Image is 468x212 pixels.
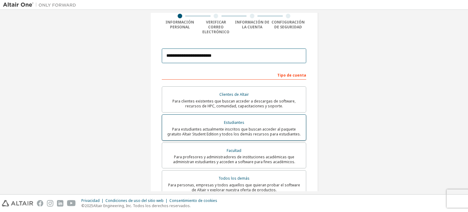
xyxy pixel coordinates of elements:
font: Clientes de Altair [219,92,249,97]
font: Verificar correo electrónico [202,20,229,34]
font: 2025 [85,203,93,208]
font: Consentimiento de cookies [169,198,217,203]
font: Información personal [165,20,194,30]
img: instagram.svg [47,200,53,207]
font: Todos los demás [218,176,250,181]
img: linkedin.svg [57,200,63,207]
font: Para clientes existentes que buscan acceder a descargas de software, recursos de HPC, comunidad, ... [172,99,296,109]
font: Información de la cuenta [235,20,269,30]
font: Tipo de cuenta [277,73,306,78]
img: facebook.svg [37,200,43,207]
font: Facultad [227,148,241,153]
font: Condiciones de uso del sitio web [105,198,164,203]
font: Para personas, empresas y todos aquellos que quieran probar el software de Altair y explorar nues... [168,182,300,192]
img: altair_logo.svg [2,200,33,207]
font: Estudiantes [224,120,244,125]
img: youtube.svg [67,200,76,207]
font: Configuración de seguridad [271,20,305,30]
font: Altair Engineering, Inc. Todos los derechos reservados. [93,203,191,208]
font: Para profesores y administradores de instituciones académicas que administran estudiantes y acced... [173,154,295,164]
img: Altair Uno [3,2,79,8]
font: Para estudiantes actualmente inscritos que buscan acceder al paquete gratuito Altair Student Edit... [167,127,301,137]
font: Privacidad [81,198,100,203]
font: © [81,203,85,208]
